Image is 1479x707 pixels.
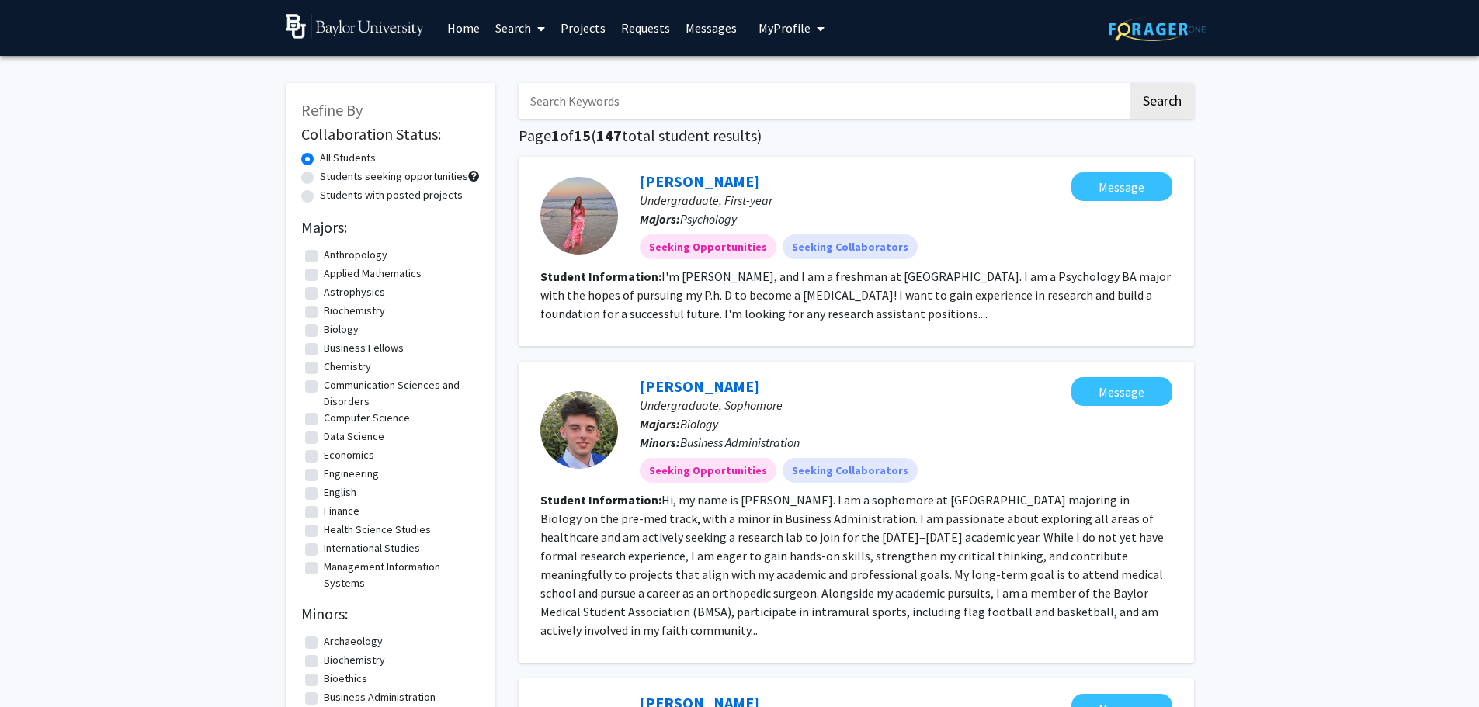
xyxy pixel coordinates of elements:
[324,503,359,519] label: Finance
[320,168,468,185] label: Students seeking opportunities
[301,125,480,144] h2: Collaboration Status:
[488,1,553,55] a: Search
[324,340,404,356] label: Business Fellows
[324,303,385,319] label: Biochemistry
[574,126,591,145] span: 15
[324,633,383,650] label: Archaeology
[324,484,356,501] label: English
[324,359,371,375] label: Chemistry
[324,428,384,445] label: Data Science
[640,376,759,396] a: [PERSON_NAME]
[680,211,737,227] span: Psychology
[286,14,425,39] img: Baylor University Logo
[324,284,385,300] label: Astrophysics
[759,20,811,36] span: My Profile
[678,1,745,55] a: Messages
[324,540,420,556] label: International Studies
[12,637,66,695] iframe: Chat
[613,1,678,55] a: Requests
[301,218,480,237] h2: Majors:
[301,100,363,120] span: Refine By
[680,435,800,450] span: Business Administration
[320,150,376,166] label: All Students
[519,126,1194,145] h1: Page of ( total student results)
[324,410,410,426] label: Computer Science
[324,591,370,608] label: Marketing
[540,492,1164,638] fg-read-more: Hi, my name is [PERSON_NAME]. I am a sophomore at [GEOGRAPHIC_DATA] majoring in Biology on the pr...
[540,269,1171,321] fg-read-more: I'm [PERSON_NAME], and I am a freshman at [GEOGRAPHIC_DATA]. I am a Psychology BA major with the ...
[324,522,431,538] label: Health Science Studies
[551,126,560,145] span: 1
[324,652,385,668] label: Biochemistry
[301,605,480,623] h2: Minors:
[519,83,1128,119] input: Search Keywords
[640,192,772,208] span: Undergraduate, First-year
[324,321,359,338] label: Biology
[640,211,680,227] b: Majors:
[640,416,680,431] b: Majors:
[783,458,918,483] mat-chip: Seeking Collaborators
[324,671,367,687] label: Bioethics
[640,435,680,450] b: Minors:
[439,1,488,55] a: Home
[680,416,718,431] span: Biology
[540,492,661,508] b: Student Information:
[553,1,613,55] a: Projects
[324,689,436,705] label: Business Administration
[640,172,759,191] a: [PERSON_NAME]
[640,397,783,413] span: Undergraduate, Sophomore
[540,269,661,284] b: Student Information:
[1071,172,1172,201] button: Message Lillian Odle
[320,187,463,203] label: Students with posted projects
[324,377,476,410] label: Communication Sciences and Disorders
[324,559,476,591] label: Management Information Systems
[640,458,776,483] mat-chip: Seeking Opportunities
[324,466,379,482] label: Engineering
[640,234,776,259] mat-chip: Seeking Opportunities
[324,447,374,463] label: Economics
[1130,83,1194,119] button: Search
[1071,377,1172,406] button: Message Alexander Grubbs
[324,247,387,263] label: Anthropology
[783,234,918,259] mat-chip: Seeking Collaborators
[324,265,422,282] label: Applied Mathematics
[596,126,622,145] span: 147
[1109,17,1206,41] img: ForagerOne Logo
